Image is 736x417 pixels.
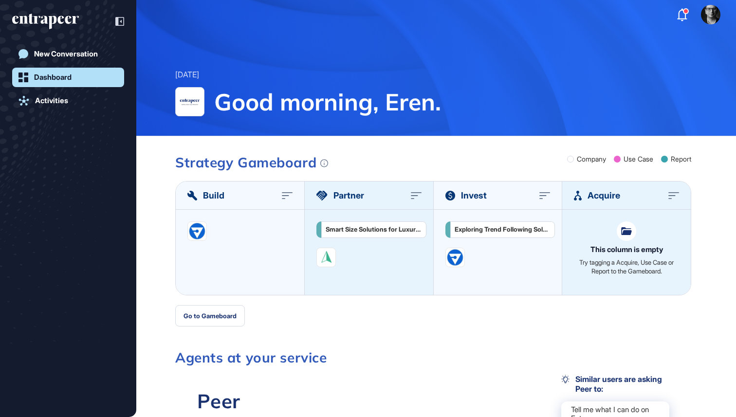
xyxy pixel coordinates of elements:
span: Good morning, Eren. [214,87,697,116]
div: Report [671,156,691,163]
h3: Agents at your service [175,351,691,364]
div: New Conversation [34,50,98,58]
div: Peer [197,389,325,413]
div: Company [577,156,606,163]
a: Activities [12,91,124,110]
div: Try tagging a Acquire, Use Case or Report to the Gameboard. [578,258,675,275]
a: Dashboard [12,68,124,87]
span: Acquire [588,189,620,202]
img: image [446,248,464,267]
div: Strategy Gameboard [175,156,328,169]
div: Activities [35,96,68,105]
img: user-avatar [701,5,720,24]
div: Smart Size Solutions for Luxury Online Retail Returns [326,226,422,234]
button: Go to Gameboard [175,305,245,326]
span: Partner [333,189,364,202]
div: Exploring Trend Following Solutions in Fashion Retail [455,226,551,234]
a: New Conversation [12,44,124,64]
div: Use Case [624,156,653,163]
div: entrapeer-logo [12,14,79,29]
div: This column is empty [590,246,663,253]
span: Build [203,189,224,202]
img: Entrapeer-logo [176,88,204,116]
div: [DATE] [175,69,199,81]
div: Dashboard [34,73,72,82]
div: Similar users are asking Peer to: [561,374,669,394]
img: image [188,222,206,240]
img: image [317,248,335,267]
span: Invest [461,189,487,202]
